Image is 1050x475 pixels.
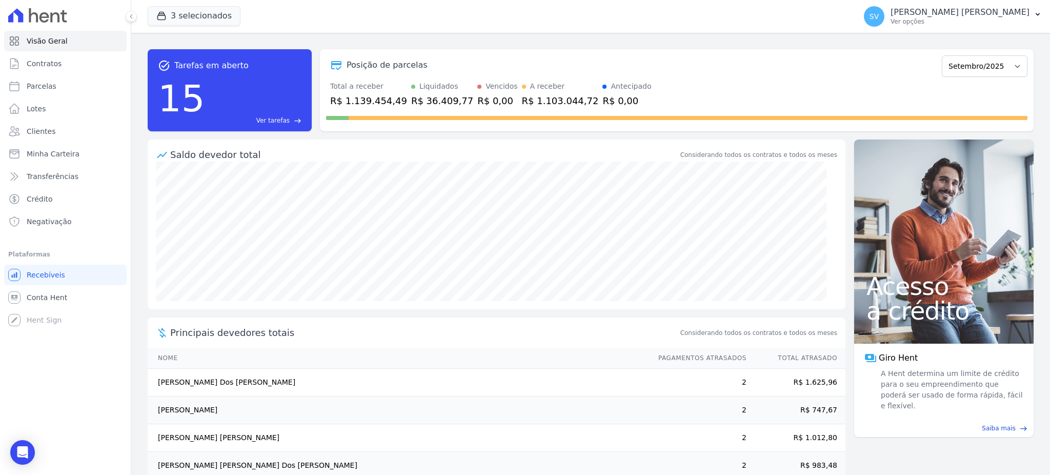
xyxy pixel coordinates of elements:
p: Ver opções [891,17,1029,26]
div: A receber [530,81,565,92]
span: Recebíveis [27,270,65,280]
a: Ver tarefas east [209,116,301,125]
span: Lotes [27,104,46,114]
div: Liquidados [419,81,458,92]
a: Conta Hent [4,287,127,308]
span: task_alt [158,60,170,72]
span: Conta Hent [27,292,67,303]
span: Visão Geral [27,36,68,46]
span: east [294,117,301,125]
th: Pagamentos Atrasados [649,348,747,369]
td: 2 [649,397,747,424]
span: Parcelas [27,81,56,91]
td: R$ 1.625,96 [747,369,845,397]
span: Saiba mais [982,424,1016,433]
td: R$ 747,67 [747,397,845,424]
span: Contratos [27,58,62,69]
div: R$ 0,00 [602,94,651,108]
a: Transferências [4,166,127,187]
span: Principais devedores totais [170,326,678,340]
span: Considerando todos os contratos e todos os meses [680,328,837,338]
div: R$ 1.103.044,72 [522,94,599,108]
div: Posição de parcelas [347,59,428,71]
button: 3 selecionados [148,6,240,26]
div: Plataformas [8,248,123,261]
a: Minha Carteira [4,144,127,164]
div: Saldo devedor total [170,148,678,162]
a: Parcelas [4,76,127,96]
td: [PERSON_NAME] Dos [PERSON_NAME] [148,369,649,397]
div: Antecipado [611,81,651,92]
span: east [1020,425,1027,432]
button: SV [PERSON_NAME] [PERSON_NAME] Ver opções [856,2,1050,31]
td: [PERSON_NAME] [148,397,649,424]
td: 2 [649,369,747,397]
div: Considerando todos os contratos e todos os meses [680,150,837,160]
td: [PERSON_NAME] [PERSON_NAME] [148,424,649,452]
span: Tarefas em aberto [174,60,249,72]
div: R$ 36.409,77 [411,94,473,108]
div: 15 [158,72,205,125]
th: Total Atrasado [747,348,845,369]
div: Open Intercom Messenger [10,440,35,465]
span: Negativação [27,216,72,227]
a: Clientes [4,121,127,142]
span: Transferências [27,171,78,182]
span: Giro Hent [879,352,918,364]
p: [PERSON_NAME] [PERSON_NAME] [891,7,1029,17]
a: Negativação [4,211,127,232]
span: Acesso [866,274,1021,299]
th: Nome [148,348,649,369]
span: Crédito [27,194,53,204]
div: Vencidos [486,81,517,92]
td: 2 [649,424,747,452]
a: Contratos [4,53,127,74]
a: Recebíveis [4,265,127,285]
span: SV [870,13,879,20]
a: Lotes [4,98,127,119]
span: Ver tarefas [256,116,290,125]
a: Saiba mais east [860,424,1027,433]
td: R$ 1.012,80 [747,424,845,452]
span: Clientes [27,126,55,136]
span: A Hent determina um limite de crédito para o seu empreendimento que poderá ser usado de forma ráp... [879,368,1023,411]
div: R$ 0,00 [477,94,517,108]
a: Visão Geral [4,31,127,51]
span: a crédito [866,299,1021,323]
span: Minha Carteira [27,149,79,159]
div: Total a receber [330,81,407,92]
a: Crédito [4,189,127,209]
div: R$ 1.139.454,49 [330,94,407,108]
